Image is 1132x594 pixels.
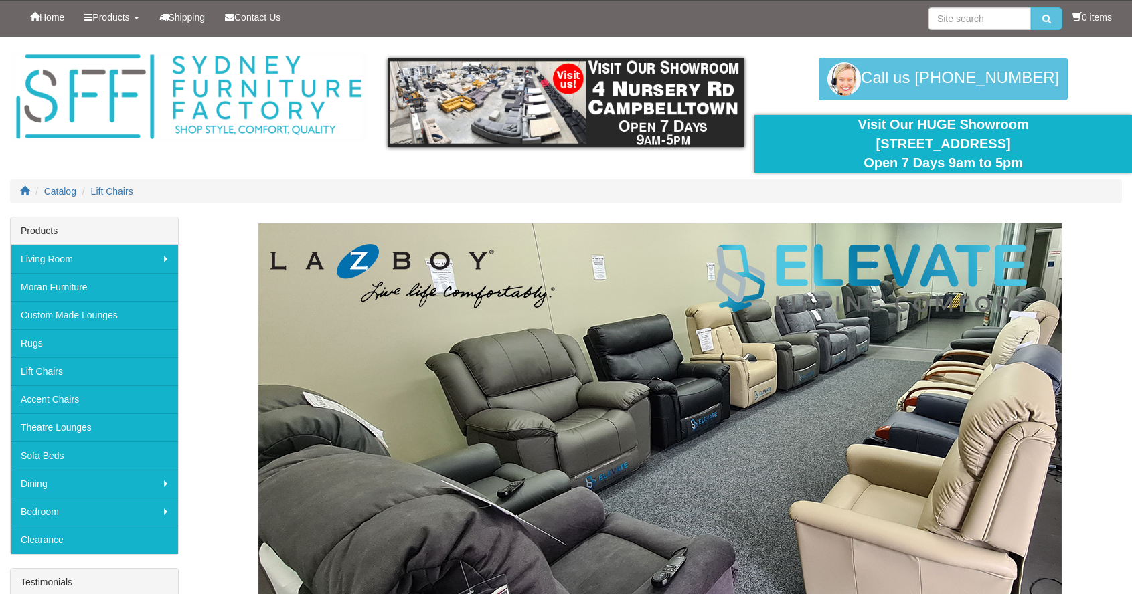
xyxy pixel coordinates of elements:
a: Lift Chairs [11,357,178,385]
a: Accent Chairs [11,385,178,413]
a: Catalog [44,186,76,197]
input: Site search [928,7,1031,30]
div: Visit Our HUGE Showroom [STREET_ADDRESS] Open 7 Days 9am to 5pm [764,115,1122,173]
img: Sydney Furniture Factory [10,51,368,143]
span: Home [39,12,64,23]
div: Products [11,217,178,245]
a: Shipping [149,1,216,34]
a: Rugs [11,329,178,357]
a: Home [20,1,74,34]
a: Sofa Beds [11,441,178,470]
a: Living Room [11,245,178,273]
a: Custom Made Lounges [11,301,178,329]
a: Lift Chairs [91,186,133,197]
a: Moran Furniture [11,273,178,301]
a: Bedroom [11,498,178,526]
a: Dining [11,470,178,498]
li: 0 items [1072,11,1112,24]
a: Contact Us [215,1,291,34]
a: Theatre Lounges [11,413,178,441]
span: Products [92,12,129,23]
a: Products [74,1,149,34]
img: showroom.gif [388,58,745,147]
span: Shipping [169,12,206,23]
span: Contact Us [234,12,280,23]
a: Clearance [11,526,178,554]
